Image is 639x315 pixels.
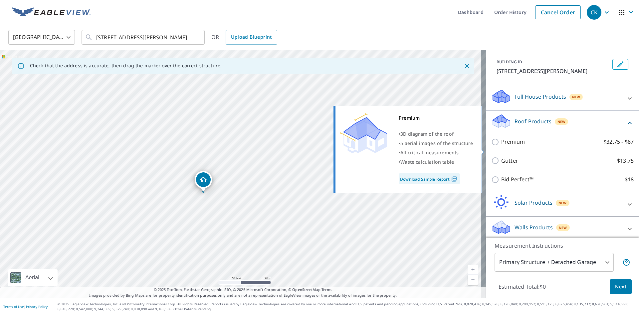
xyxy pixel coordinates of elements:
p: $32.75 - $87 [603,138,634,146]
p: Premium [501,138,525,146]
button: Close [463,62,471,70]
a: Privacy Policy [26,304,48,309]
div: Dropped pin, building 1, Residential property, 10188 Jaquay Rd Columbia Station, OH 44028 [195,171,212,192]
a: Terms of Use [3,304,24,309]
img: Pdf Icon [450,176,459,182]
div: Roof ProductsNew [491,113,634,132]
span: New [572,94,580,100]
p: Bid Perfect™ [501,175,533,184]
p: BUILDING ID [497,59,522,65]
p: © 2025 Eagle View Technologies, Inc. and Pictometry International Corp. All Rights Reserved. Repo... [58,302,636,312]
div: Full House ProductsNew [491,89,634,108]
div: Solar ProductsNew [491,195,634,214]
span: New [557,119,566,124]
div: OR [211,30,277,45]
div: • [399,148,473,157]
div: Walls ProductsNew [491,219,634,238]
a: Cancel Order [535,5,581,19]
a: Upload Blueprint [226,30,277,45]
button: Edit building 1 [612,59,628,70]
span: Next [615,283,626,291]
span: Your report will include the primary structure and a detached garage if one exists. [622,258,630,266]
input: Search by address or latitude-longitude [96,28,191,47]
span: © 2025 TomTom, Earthstar Geographics SIO, © 2025 Microsoft Corporation, © [154,287,332,293]
p: Full House Products [515,93,566,101]
div: • [399,157,473,167]
span: All critical measurements [400,149,459,156]
span: New [559,225,567,230]
div: CK [587,5,601,20]
span: New [558,200,567,206]
div: Aerial [23,269,41,286]
span: Upload Blueprint [231,33,272,41]
a: Current Level 19, Zoom Out [468,275,478,285]
p: Measurement Instructions [495,242,630,250]
img: Premium [340,113,387,153]
a: Download Sample Report [399,173,460,184]
img: EV Logo [12,7,91,17]
p: Estimated Total: $0 [493,279,551,294]
div: [GEOGRAPHIC_DATA] [8,28,75,47]
p: Gutter [501,157,518,165]
p: Solar Products [515,199,552,207]
div: • [399,129,473,139]
p: Roof Products [515,117,551,125]
span: Waste calculation table [400,159,454,165]
p: | [3,305,48,309]
p: $18 [625,175,634,184]
span: 5 aerial images of the structure [400,140,473,146]
span: 3D diagram of the roof [400,131,454,137]
div: • [399,139,473,148]
button: Next [610,279,632,294]
a: OpenStreetMap [292,287,320,292]
div: Premium [399,113,473,123]
div: Aerial [8,269,58,286]
a: Terms [321,287,332,292]
p: [STREET_ADDRESS][PERSON_NAME] [497,67,610,75]
a: Current Level 19, Zoom In [468,265,478,275]
p: Walls Products [515,223,553,231]
p: Check that the address is accurate, then drag the marker over the correct structure. [30,63,222,69]
p: $13.75 [617,157,634,165]
div: Primary Structure + Detached Garage [495,253,614,272]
